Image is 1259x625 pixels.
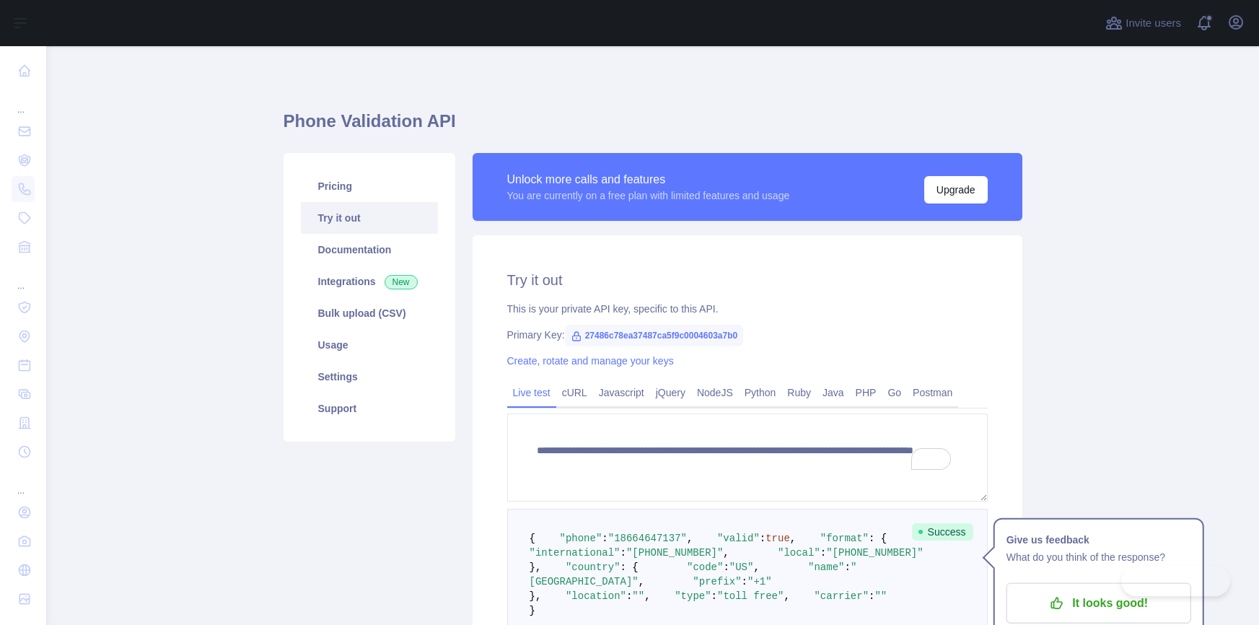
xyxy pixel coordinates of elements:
[850,381,882,404] a: PHP
[301,170,438,202] a: Pricing
[778,547,820,559] span: "local"
[530,547,620,559] span: "international"
[507,188,790,203] div: You are currently on a free plan with limited features and usage
[632,590,644,602] span: ""
[301,202,438,234] a: Try it out
[385,275,418,289] span: New
[723,547,729,559] span: ,
[626,547,723,559] span: "[PHONE_NUMBER]"
[1006,531,1191,548] h1: Give us feedback
[723,561,729,573] span: :
[530,605,535,616] span: }
[753,561,759,573] span: ,
[1006,548,1191,566] p: What do you think of the response?
[507,302,988,316] div: This is your private API key, specific to this API.
[717,533,760,544] span: "valid"
[626,590,632,602] span: :
[301,234,438,266] a: Documentation
[650,381,691,404] a: jQuery
[912,523,973,541] span: Success
[874,590,887,602] span: ""
[644,590,650,602] span: ,
[1102,12,1184,35] button: Invite users
[808,561,844,573] span: "name"
[711,590,717,602] span: :
[1126,15,1181,32] span: Invite users
[717,590,784,602] span: "toll free"
[566,590,626,602] span: "location"
[301,393,438,424] a: Support
[507,355,674,367] a: Create, rotate and manage your keys
[781,381,817,404] a: Ruby
[739,381,782,404] a: Python
[301,329,438,361] a: Usage
[820,547,826,559] span: :
[844,561,850,573] span: :
[760,533,766,544] span: :
[687,561,723,573] span: "code"
[507,328,988,342] div: Primary Key:
[565,325,744,346] span: 27486c78ea37487ca5f9c0004603a7b0
[869,533,887,544] span: : {
[924,176,988,204] button: Upgrade
[869,590,874,602] span: :
[766,533,790,544] span: true
[1017,591,1180,616] p: It looks good!
[687,533,693,544] span: ,
[530,590,542,602] span: },
[507,381,556,404] a: Live test
[675,590,711,602] span: "type"
[693,576,741,587] span: "prefix"
[784,590,789,602] span: ,
[826,547,923,559] span: "[PHONE_NUMBER]"
[608,533,687,544] span: "18664647137"
[747,576,772,587] span: "+1"
[639,576,644,587] span: ,
[507,171,790,188] div: Unlock more calls and features
[742,576,747,587] span: :
[620,547,626,559] span: :
[691,381,739,404] a: NodeJS
[12,87,35,115] div: ...
[907,381,958,404] a: Postman
[284,110,1022,144] h1: Phone Validation API
[12,263,35,292] div: ...
[507,270,988,290] h2: Try it out
[817,381,850,404] a: Java
[790,533,796,544] span: ,
[301,297,438,329] a: Bulk upload (CSV)
[301,361,438,393] a: Settings
[593,381,650,404] a: Javascript
[566,561,620,573] span: "country"
[882,381,907,404] a: Go
[1121,566,1230,596] iframe: Toggle Customer Support
[620,561,639,573] span: : {
[602,533,607,544] span: :
[556,381,593,404] a: cURL
[814,590,869,602] span: "carrier"
[301,266,438,297] a: Integrations New
[12,468,35,497] div: ...
[729,561,754,573] span: "US"
[820,533,869,544] span: "format"
[560,533,602,544] span: "phone"
[507,414,988,502] textarea: To enrich screen reader interactions, please activate Accessibility in Grammarly extension settings
[530,533,535,544] span: {
[530,561,542,573] span: },
[1006,583,1191,624] button: It looks good!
